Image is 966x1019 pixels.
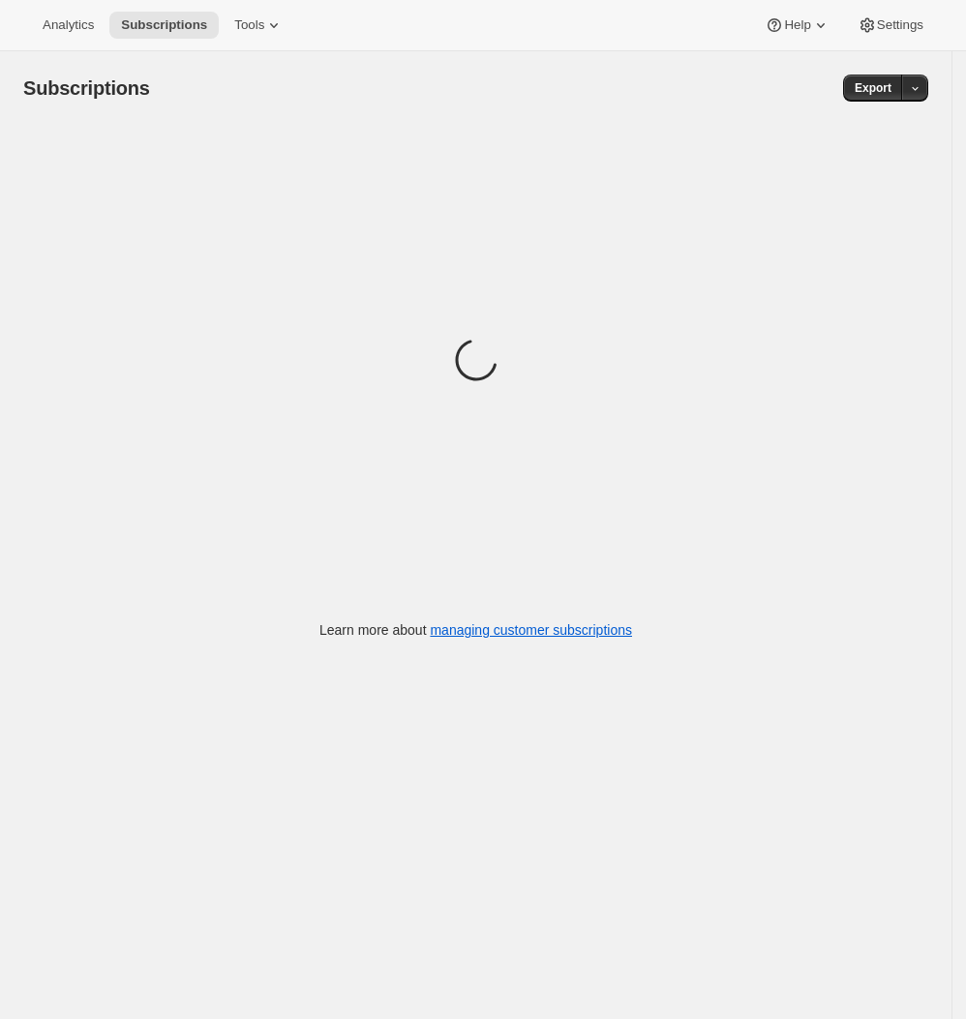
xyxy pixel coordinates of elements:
button: Tools [223,12,295,39]
span: Subscriptions [23,77,150,99]
button: Settings [846,12,935,39]
button: Analytics [31,12,106,39]
span: Export [855,80,891,96]
button: Export [843,75,903,102]
span: Subscriptions [121,17,207,33]
button: Help [753,12,841,39]
span: Tools [234,17,264,33]
span: Analytics [43,17,94,33]
p: Learn more about [319,620,632,640]
button: Subscriptions [109,12,219,39]
span: Settings [877,17,923,33]
span: Help [784,17,810,33]
a: managing customer subscriptions [430,622,632,638]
